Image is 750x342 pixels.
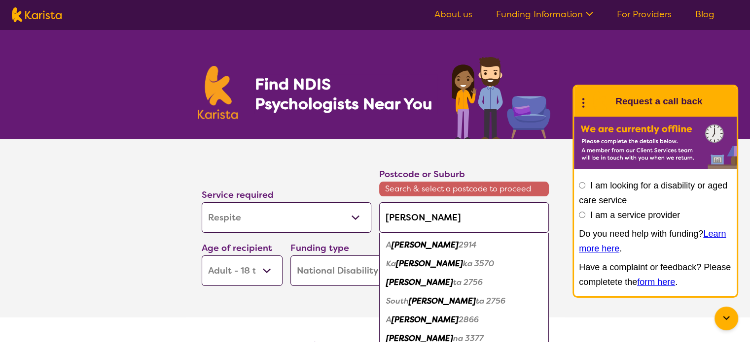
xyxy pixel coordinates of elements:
em: [PERSON_NAME] [396,258,463,269]
label: Service required [202,189,274,201]
img: Karista logo [12,7,62,22]
em: ta 2756 [453,277,483,287]
input: Type [379,202,549,233]
label: Age of recipient [202,242,272,254]
label: Postcode or Suburb [379,168,465,180]
em: ta 2756 [476,296,505,306]
span: Search & select a postcode to proceed [379,182,549,196]
label: I am a service provider [590,210,680,220]
h1: Request a call back [615,94,702,109]
a: form here [637,277,675,287]
label: I am looking for a disability or aged care service [579,181,727,205]
em: [PERSON_NAME] [392,314,459,325]
h1: Find NDIS Psychologists Near You [254,74,437,114]
em: ka 3570 [463,258,494,269]
em: South [386,296,409,306]
a: Funding Information [496,8,593,20]
em: A [386,240,392,250]
p: Have a complaint or feedback? Please completete the . [579,260,732,289]
em: [PERSON_NAME] [386,277,453,287]
label: Funding type [290,242,349,254]
img: Karista offline chat form to request call back [574,117,737,169]
div: Amaroo 2866 [384,311,544,329]
em: 2914 [459,240,477,250]
a: For Providers [617,8,672,20]
div: Maroota 2756 [384,273,544,292]
img: psychology [448,53,553,139]
em: [PERSON_NAME] [409,296,476,306]
em: [PERSON_NAME] [392,240,459,250]
em: A [386,314,392,325]
img: Karista [590,92,609,111]
div: Kamarooka 3570 [384,254,544,273]
a: Blog [695,8,714,20]
a: About us [434,8,472,20]
em: Ka [386,258,396,269]
em: 2866 [459,314,479,325]
div: Amaroo 2914 [384,236,544,254]
div: South Maroota 2756 [384,292,544,311]
img: Karista logo [198,66,238,119]
p: Do you need help with funding? . [579,226,732,256]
